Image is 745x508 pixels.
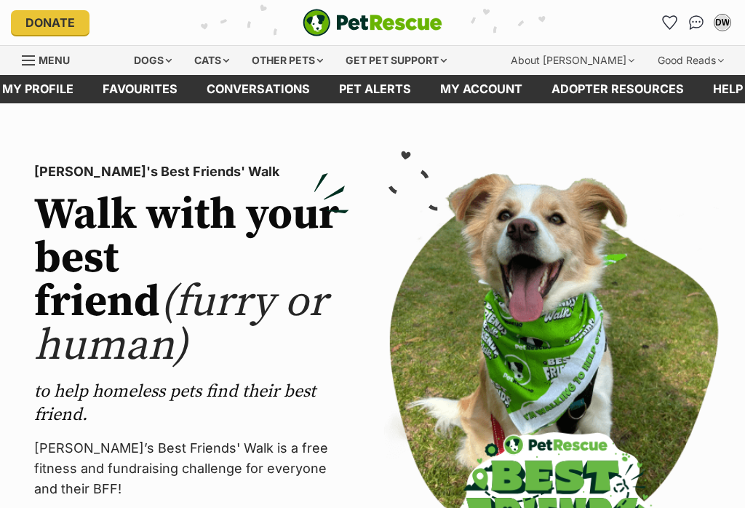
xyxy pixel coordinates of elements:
[34,438,349,499] p: [PERSON_NAME]’s Best Friends' Walk is a free fitness and fundraising challenge for everyone and t...
[658,11,734,34] ul: Account quick links
[685,11,708,34] a: Conversations
[335,46,457,75] div: Get pet support
[88,75,192,103] a: Favourites
[303,9,442,36] img: logo-e224e6f780fb5917bec1dbf3a21bbac754714ae5b6737aabdf751b685950b380.svg
[501,46,645,75] div: About [PERSON_NAME]
[124,46,182,75] div: Dogs
[39,54,70,66] span: Menu
[11,10,89,35] a: Donate
[689,15,704,30] img: chat-41dd97257d64d25036548639549fe6c8038ab92f7586957e7f3b1b290dea8141.svg
[34,380,349,426] p: to help homeless pets find their best friend.
[658,11,682,34] a: Favourites
[303,9,442,36] a: PetRescue
[426,75,537,103] a: My account
[711,11,734,34] button: My account
[34,275,327,373] span: (furry or human)
[184,46,239,75] div: Cats
[34,162,349,182] p: [PERSON_NAME]'s Best Friends' Walk
[648,46,734,75] div: Good Reads
[715,15,730,30] div: DW
[537,75,698,103] a: Adopter resources
[324,75,426,103] a: Pet alerts
[34,194,349,368] h2: Walk with your best friend
[192,75,324,103] a: conversations
[242,46,333,75] div: Other pets
[22,46,80,72] a: Menu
